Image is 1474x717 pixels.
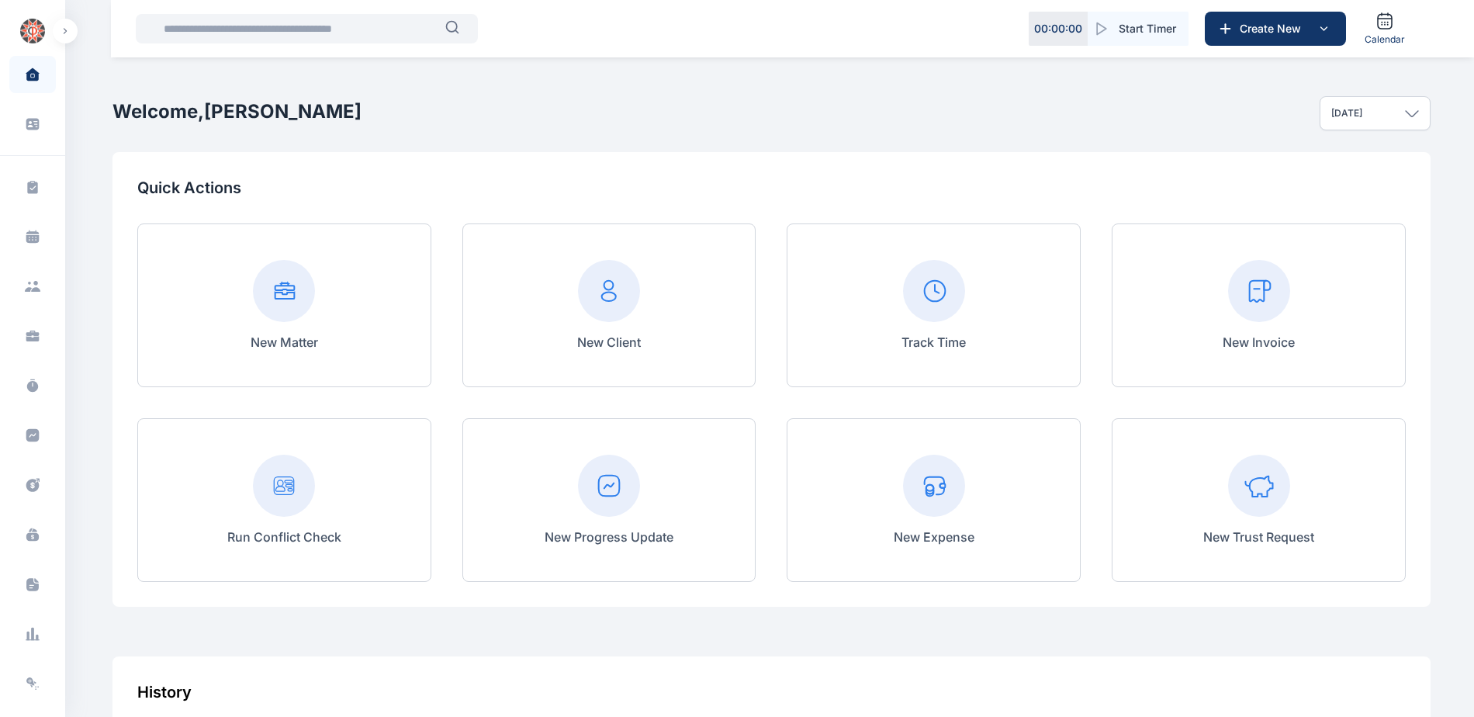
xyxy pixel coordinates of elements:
[545,528,673,546] p: New Progress Update
[1205,12,1346,46] button: Create New
[577,333,641,352] p: New Client
[901,333,966,352] p: Track Time
[1358,5,1411,52] a: Calendar
[1234,21,1314,36] span: Create New
[1119,21,1176,36] span: Start Timer
[137,681,1406,703] div: History
[1331,107,1362,119] p: [DATE]
[137,177,1406,199] p: Quick Actions
[1203,528,1314,546] p: New Trust Request
[227,528,341,546] p: Run Conflict Check
[1088,12,1189,46] button: Start Timer
[894,528,974,546] p: New Expense
[1365,33,1405,46] span: Calendar
[251,333,318,352] p: New Matter
[1223,333,1295,352] p: New Invoice
[112,99,362,124] h2: Welcome, [PERSON_NAME]
[1034,21,1082,36] p: 00 : 00 : 00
